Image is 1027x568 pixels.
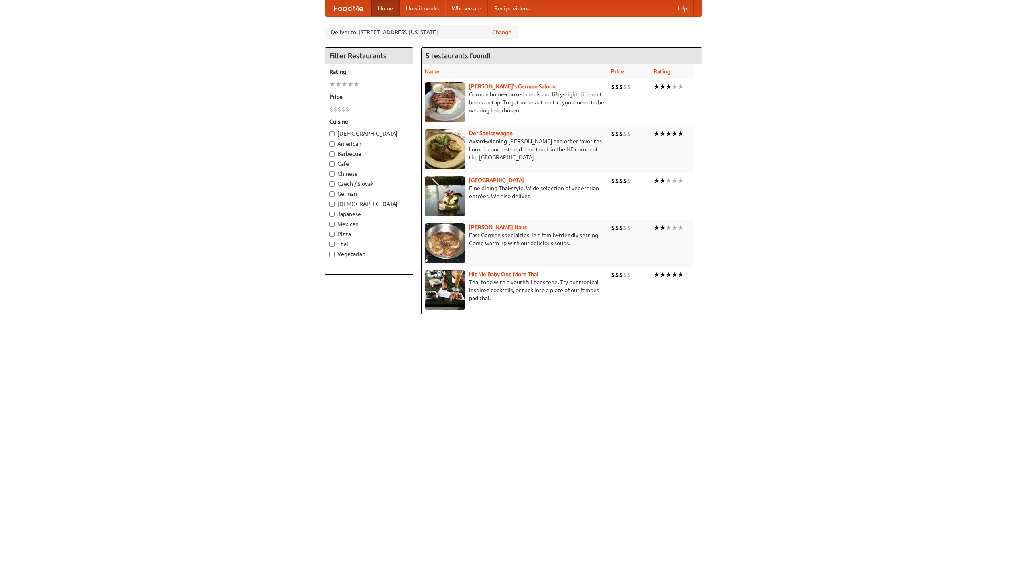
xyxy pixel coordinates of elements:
li: ★ [660,223,666,232]
li: $ [623,223,627,232]
li: $ [611,129,615,138]
li: $ [615,176,619,185]
input: Czech / Slovak [329,181,335,187]
li: ★ [353,80,359,89]
input: Thai [329,242,335,247]
li: $ [623,270,627,279]
a: Home [371,0,400,16]
li: $ [615,223,619,232]
a: Recipe videos [488,0,536,16]
img: speisewagen.jpg [425,129,465,169]
li: ★ [672,223,678,232]
li: $ [611,223,615,232]
li: ★ [666,270,672,279]
li: $ [333,105,337,114]
li: $ [337,105,341,114]
li: ★ [666,129,672,138]
label: Chinese [329,170,409,178]
li: ★ [654,176,660,185]
li: $ [627,270,631,279]
li: $ [329,105,333,114]
h5: Rating [329,68,409,76]
h4: Filter Restaurants [325,48,413,64]
li: $ [611,82,615,91]
li: ★ [660,129,666,138]
label: German [329,190,409,198]
b: [GEOGRAPHIC_DATA] [469,177,524,183]
input: American [329,141,335,147]
li: ★ [347,80,353,89]
li: ★ [678,223,684,232]
label: Thai [329,240,409,248]
p: East German specialties, in a family-friendly setting. Come warm up with our delicious soups. [425,231,605,247]
li: ★ [678,129,684,138]
li: $ [611,176,615,185]
li: ★ [654,129,660,138]
a: Who we are [445,0,488,16]
a: [PERSON_NAME] Haus [469,224,527,230]
p: German home-cooked meals and fifty-eight different beers on tap. To get more authentic, you'd nee... [425,90,605,114]
a: Help [669,0,694,16]
li: $ [611,270,615,279]
li: $ [615,270,619,279]
input: German [329,191,335,197]
li: ★ [654,223,660,232]
h5: Cuisine [329,118,409,126]
li: ★ [678,270,684,279]
li: ★ [654,82,660,91]
a: Der Speisewagen [469,130,513,136]
a: Change [492,28,511,36]
input: Chinese [329,171,335,177]
input: Pizza [329,232,335,237]
li: $ [619,223,623,232]
li: ★ [666,223,672,232]
a: Hit Me Baby One More Thai [469,271,538,277]
input: Cafe [329,161,335,167]
li: ★ [329,80,335,89]
img: satay.jpg [425,176,465,216]
li: $ [619,129,623,138]
li: ★ [672,176,678,185]
label: Japanese [329,210,409,218]
label: Barbecue [329,150,409,158]
li: $ [619,270,623,279]
li: ★ [660,270,666,279]
li: $ [615,82,619,91]
h5: Price [329,93,409,101]
li: ★ [341,80,347,89]
li: $ [623,129,627,138]
label: Mexican [329,220,409,228]
label: Vegetarian [329,250,409,258]
img: babythai.jpg [425,270,465,310]
input: [DEMOGRAPHIC_DATA] [329,131,335,136]
li: $ [345,105,349,114]
input: Barbecue [329,151,335,157]
p: Fine dining Thai-style. Wide selection of vegetarian entrées. We also deliver. [425,184,605,200]
li: $ [619,82,623,91]
li: $ [615,129,619,138]
li: ★ [335,80,341,89]
label: [DEMOGRAPHIC_DATA] [329,130,409,138]
li: $ [623,82,627,91]
a: Name [425,68,440,75]
a: Price [611,68,624,75]
p: Thai food with a youthful bar scene. Try our tropical inspired cocktails, or tuck into a plate of... [425,278,605,302]
li: ★ [654,270,660,279]
label: Czech / Slovak [329,180,409,188]
li: $ [619,176,623,185]
input: [DEMOGRAPHIC_DATA] [329,202,335,207]
li: ★ [672,270,678,279]
li: ★ [660,82,666,91]
li: $ [627,223,631,232]
li: ★ [666,176,672,185]
li: ★ [666,82,672,91]
li: $ [627,129,631,138]
a: [PERSON_NAME]'s German Saloon [469,83,556,90]
li: ★ [678,82,684,91]
input: Mexican [329,222,335,227]
li: ★ [672,129,678,138]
